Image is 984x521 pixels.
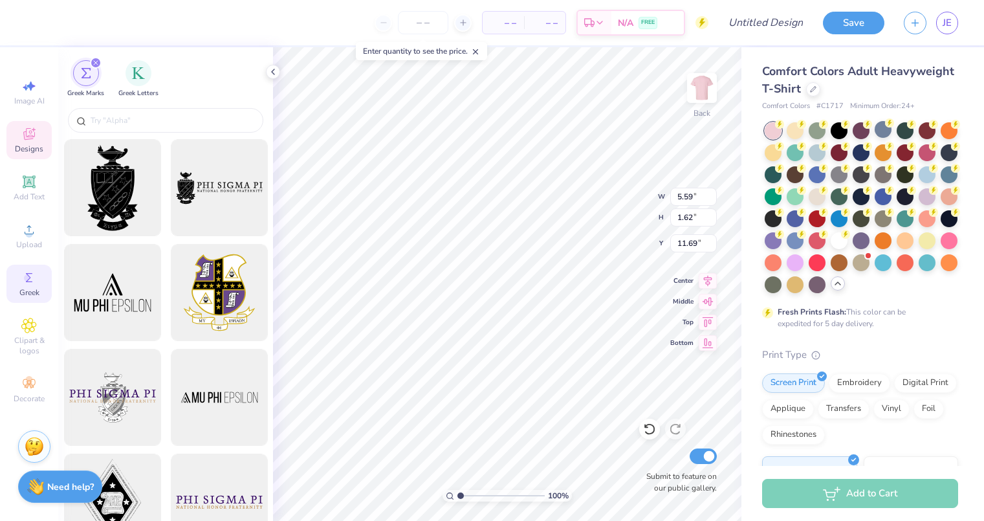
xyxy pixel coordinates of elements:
[67,89,104,98] span: Greek Marks
[47,481,94,493] strong: Need help?
[670,297,694,306] span: Middle
[19,287,39,298] span: Greek
[67,60,104,98] button: filter button
[762,63,954,96] span: Comfort Colors Adult Heavyweight T-Shirt
[873,399,910,419] div: Vinyl
[913,399,944,419] div: Foil
[936,12,958,34] a: JE
[850,101,915,112] span: Minimum Order: 24 +
[823,12,884,34] button: Save
[639,471,717,494] label: Submit to feature on our public gallery.
[532,16,558,30] span: – –
[14,394,45,404] span: Decorate
[670,276,694,285] span: Center
[641,18,655,27] span: FREE
[768,462,802,476] span: Standard
[762,101,810,112] span: Comfort Colors
[778,306,937,329] div: This color can be expedited for 5 day delivery.
[118,89,159,98] span: Greek Letters
[67,60,104,98] div: filter for Greek Marks
[398,11,448,34] input: – –
[762,348,958,362] div: Print Type
[869,462,897,476] span: Puff Ink
[6,335,52,356] span: Clipart & logos
[818,399,869,419] div: Transfers
[689,75,715,101] img: Back
[694,107,710,119] div: Back
[16,239,42,250] span: Upload
[670,338,694,348] span: Bottom
[356,42,487,60] div: Enter quantity to see the price.
[718,10,813,36] input: Untitled Design
[548,490,569,502] span: 100 %
[118,60,159,98] button: filter button
[132,67,145,80] img: Greek Letters Image
[762,399,814,419] div: Applique
[14,192,45,202] span: Add Text
[81,68,91,78] img: Greek Marks Image
[816,101,844,112] span: # C1717
[15,144,43,154] span: Designs
[490,16,516,30] span: – –
[762,373,825,393] div: Screen Print
[14,96,45,106] span: Image AI
[670,318,694,327] span: Top
[829,373,890,393] div: Embroidery
[894,373,957,393] div: Digital Print
[618,16,633,30] span: N/A
[943,16,952,30] span: JE
[762,425,825,445] div: Rhinestones
[89,114,255,127] input: Try "Alpha"
[778,307,846,317] strong: Fresh Prints Flash:
[118,60,159,98] div: filter for Greek Letters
